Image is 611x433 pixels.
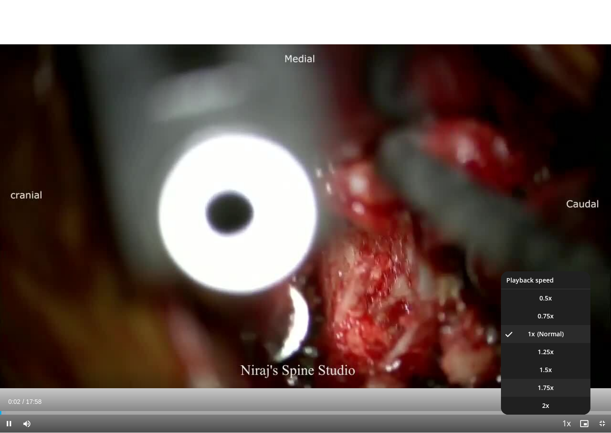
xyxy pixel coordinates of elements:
span: 2x [542,401,549,410]
span: 0.75x [538,312,554,321]
span: 1x [528,330,535,339]
span: 0:02 [8,398,20,405]
span: 1.5x [539,365,552,374]
span: 1.25x [538,347,554,356]
span: 0.5x [539,294,552,303]
button: Playback Rate [557,415,575,433]
button: Exit Fullscreen [593,415,611,433]
span: 17:58 [26,398,42,405]
span: 1.75x [538,383,554,392]
button: Mute [18,415,36,433]
span: / [22,398,24,405]
button: Enable picture-in-picture mode [575,415,593,433]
